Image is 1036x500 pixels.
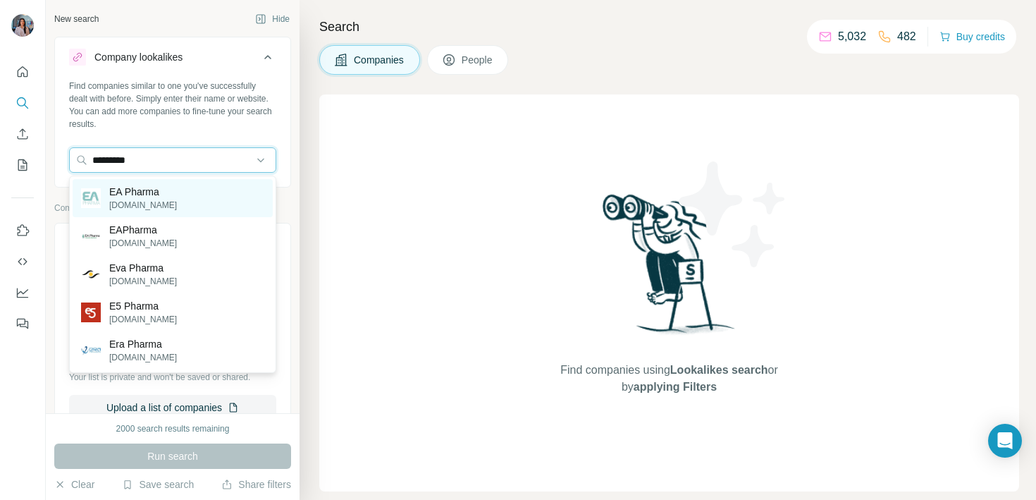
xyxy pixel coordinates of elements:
[11,218,34,243] button: Use Surfe on LinkedIn
[109,199,177,212] p: [DOMAIN_NAME]
[81,226,101,246] img: EAPharma
[11,59,34,85] button: Quick start
[122,477,194,492] button: Save search
[81,188,101,208] img: EA Pharma
[556,362,782,396] span: Find companies using or by
[319,17,1019,37] h4: Search
[109,237,177,250] p: [DOMAIN_NAME]
[81,264,101,284] img: Eva Pharma
[838,28,866,45] p: 5,032
[55,40,290,80] button: Company lookalikes
[69,371,276,384] p: Your list is private and won't be saved or shared.
[596,190,743,348] img: Surfe Illustration - Woman searching with binoculars
[939,27,1005,47] button: Buy credits
[109,337,177,351] p: Era Pharma
[94,50,183,64] div: Company lookalikes
[11,14,34,37] img: Avatar
[988,424,1022,458] div: Open Intercom Messenger
[55,226,290,266] button: Company
[109,223,177,237] p: EAPharma
[116,422,230,435] div: 2000 search results remaining
[54,477,94,492] button: Clear
[11,121,34,147] button: Enrich CSV
[109,185,177,199] p: EA Pharma
[109,299,177,313] p: E5 Pharma
[670,151,796,278] img: Surfe Illustration - Stars
[354,53,405,67] span: Companies
[109,261,177,275] p: Eva Pharma
[54,13,99,25] div: New search
[109,351,177,364] p: [DOMAIN_NAME]
[11,280,34,305] button: Dashboard
[11,249,34,274] button: Use Surfe API
[221,477,291,492] button: Share filters
[81,341,101,360] img: Era Pharma
[670,364,768,376] span: Lookalikes search
[69,395,276,420] button: Upload a list of companies
[11,90,34,116] button: Search
[81,303,101,322] img: E5 Pharma
[462,53,494,67] span: People
[54,202,291,214] p: Company information
[245,8,300,30] button: Hide
[11,311,34,336] button: Feedback
[69,80,276,130] div: Find companies similar to one you've successfully dealt with before. Simply enter their name or w...
[109,313,177,326] p: [DOMAIN_NAME]
[109,275,177,288] p: [DOMAIN_NAME]
[897,28,916,45] p: 482
[634,381,717,393] span: applying Filters
[11,152,34,178] button: My lists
